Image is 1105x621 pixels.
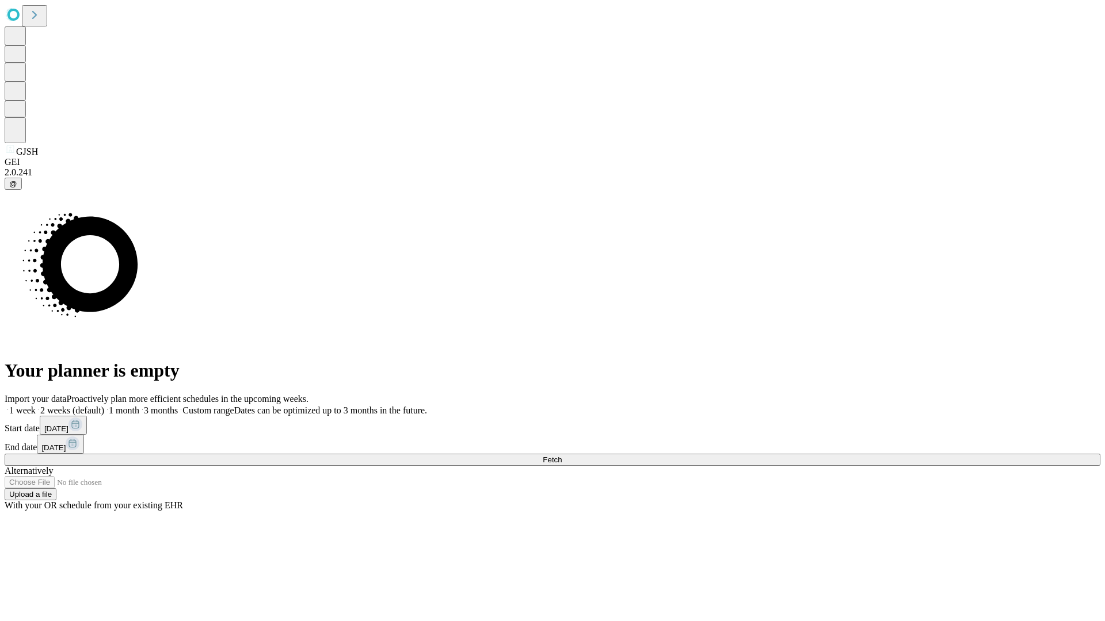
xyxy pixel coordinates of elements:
span: Alternatively [5,466,53,476]
span: 2 weeks (default) [40,405,104,415]
button: [DATE] [40,416,87,435]
span: With your OR schedule from your existing EHR [5,500,183,510]
span: [DATE] [41,443,66,452]
span: 3 months [144,405,178,415]
span: Proactively plan more efficient schedules in the upcoming weeks. [67,394,308,404]
button: Fetch [5,454,1100,466]
span: GJSH [16,147,38,156]
span: [DATE] [44,424,68,433]
div: Start date [5,416,1100,435]
span: Fetch [543,455,562,464]
div: 2.0.241 [5,167,1100,178]
span: Import your data [5,394,67,404]
div: GEI [5,157,1100,167]
button: [DATE] [37,435,84,454]
span: Custom range [182,405,234,415]
h1: Your planner is empty [5,360,1100,381]
span: @ [9,179,17,188]
button: Upload a file [5,488,56,500]
button: @ [5,178,22,190]
span: Dates can be optimized up to 3 months in the future. [234,405,427,415]
span: 1 month [109,405,139,415]
div: End date [5,435,1100,454]
span: 1 week [9,405,36,415]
